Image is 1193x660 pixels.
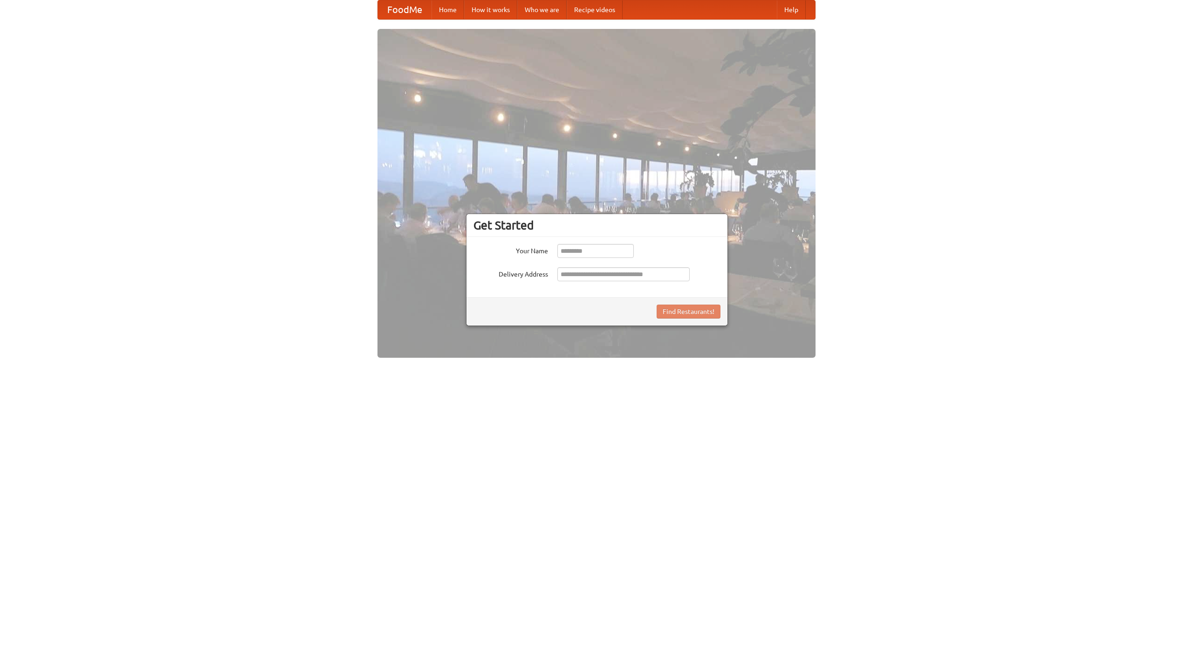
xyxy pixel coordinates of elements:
label: Your Name [473,244,548,256]
a: Who we are [517,0,567,19]
a: Recipe videos [567,0,623,19]
a: Help [777,0,806,19]
a: How it works [464,0,517,19]
a: Home [432,0,464,19]
h3: Get Started [473,218,720,232]
button: Find Restaurants! [657,305,720,319]
label: Delivery Address [473,267,548,279]
a: FoodMe [378,0,432,19]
